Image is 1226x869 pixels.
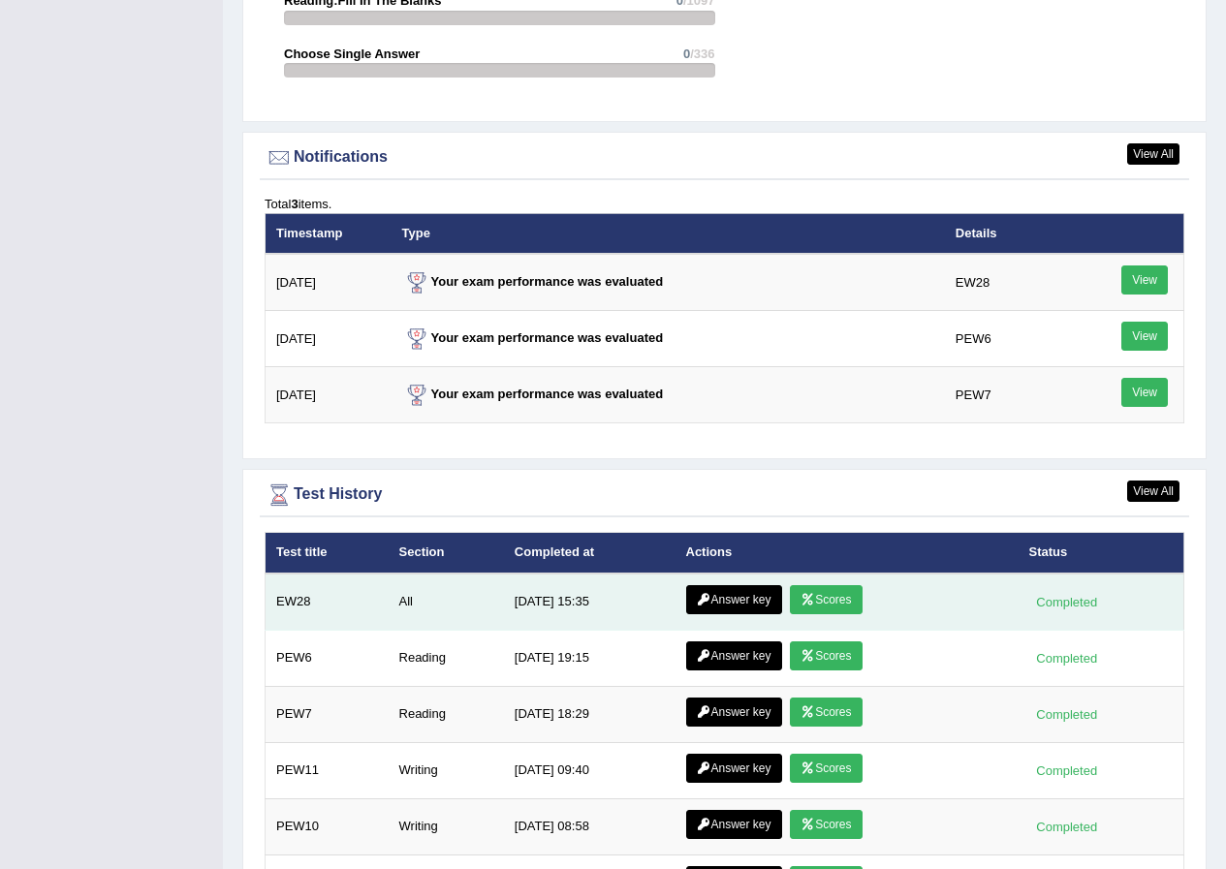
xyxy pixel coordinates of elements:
[1127,143,1179,165] a: View All
[392,213,945,254] th: Type
[790,754,862,783] a: Scores
[1121,378,1168,407] a: View
[266,367,392,423] td: [DATE]
[686,585,782,614] a: Answer key
[266,254,392,311] td: [DATE]
[266,686,389,742] td: PEW7
[790,641,862,670] a: Scores
[266,213,392,254] th: Timestamp
[945,367,1068,423] td: PEW7
[389,630,504,686] td: Reading
[686,810,782,839] a: Answer key
[1028,760,1104,781] div: Completed
[284,47,420,61] strong: Choose Single Answer
[686,754,782,783] a: Answer key
[1127,481,1179,502] a: View All
[389,686,504,742] td: Reading
[265,143,1184,172] div: Notifications
[402,330,664,345] strong: Your exam performance was evaluated
[1028,648,1104,668] div: Completed
[790,810,862,839] a: Scores
[686,698,782,727] a: Answer key
[1121,322,1168,351] a: View
[389,742,504,798] td: Writing
[389,533,504,574] th: Section
[504,798,676,854] td: [DATE] 08:58
[402,387,664,401] strong: Your exam performance was evaluated
[266,311,392,367] td: [DATE]
[266,574,389,631] td: EW28
[402,274,664,289] strong: Your exam performance was evaluated
[1018,533,1183,574] th: Status
[686,641,782,670] a: Answer key
[389,574,504,631] td: All
[945,213,1068,254] th: Details
[291,197,298,211] b: 3
[690,47,714,61] span: /336
[265,481,1184,510] div: Test History
[266,798,389,854] td: PEW10
[504,574,676,631] td: [DATE] 15:35
[1121,265,1168,295] a: View
[790,698,862,727] a: Scores
[790,585,862,614] a: Scores
[1028,592,1104,612] div: Completed
[945,311,1068,367] td: PEW6
[1028,704,1104,725] div: Completed
[683,47,690,61] span: 0
[676,533,1019,574] th: Actions
[266,630,389,686] td: PEW6
[266,742,389,798] td: PEW11
[504,533,676,574] th: Completed at
[945,254,1068,311] td: EW28
[504,686,676,742] td: [DATE] 18:29
[266,533,389,574] th: Test title
[504,742,676,798] td: [DATE] 09:40
[1028,817,1104,837] div: Completed
[265,195,1184,213] div: Total items.
[504,630,676,686] td: [DATE] 19:15
[389,798,504,854] td: Writing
